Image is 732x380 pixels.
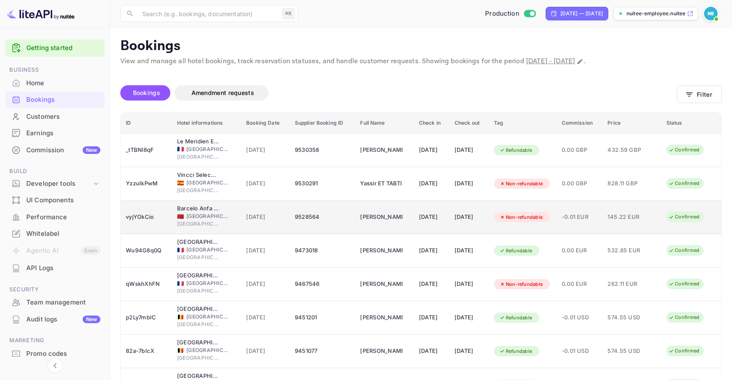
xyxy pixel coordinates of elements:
[419,344,444,358] div: [DATE]
[186,279,229,287] span: [GEOGRAPHIC_DATA]
[177,247,184,253] span: France
[526,57,575,66] span: [DATE] - [DATE]
[241,113,290,134] th: Booking Date
[5,260,105,276] a: API Logs
[607,279,650,289] span: 262.11 EUR
[295,177,350,190] div: 9530291
[494,279,549,290] div: Non-refundable
[177,137,219,146] div: Le Meridien Etoile
[126,244,167,257] div: Wu94G8q0Q
[360,244,402,257] div: Deborah Clarke
[5,336,105,345] span: Marketing
[455,277,484,291] div: [DATE]
[120,85,677,101] div: account-settings tabs
[627,10,685,17] p: nuitee-employee.nuitee...
[489,113,557,134] th: Tag
[177,214,184,219] span: Morocco
[562,246,598,255] span: 0.00 EUR
[295,210,350,224] div: 9528564
[191,89,254,96] span: Amendment requests
[120,38,722,55] p: Bookings
[455,210,484,224] div: [DATE]
[494,145,538,156] div: Refundable
[607,246,650,255] span: 532.85 EUR
[5,142,105,159] div: CommissionNew
[295,344,350,358] div: 9451077
[663,212,705,222] div: Confirmed
[177,204,219,213] div: Barcelo Anfa Casablanca
[5,226,105,242] div: Whitelabel
[607,346,650,356] span: 574.55 USD
[360,143,402,157] div: Zakaria Bendari
[177,187,219,194] span: [GEOGRAPHIC_DATA]
[557,113,603,134] th: Commission
[494,179,549,189] div: Non-refundable
[663,145,705,155] div: Confirmed
[5,75,105,92] div: Home
[419,311,444,324] div: [DATE]
[47,358,63,373] button: Collapse navigation
[177,271,219,280] div: Novotel Bordeaux Centre Gare Saint Jean
[177,287,219,295] span: [GEOGRAPHIC_DATA]
[246,346,285,356] span: [DATE]
[455,177,484,190] div: [DATE]
[482,9,539,19] div: Switch to Sandbox mode
[177,180,184,186] span: Spain
[5,285,105,294] span: Security
[419,143,444,157] div: [DATE]
[26,263,100,273] div: API Logs
[355,113,413,134] th: Full Name
[26,95,100,105] div: Bookings
[177,254,219,261] span: [GEOGRAPHIC_DATA]
[126,177,167,190] div: YzzuIkPwM
[83,316,100,323] div: New
[177,153,219,161] span: [GEOGRAPHIC_DATA]
[282,8,295,19] div: ⌘K
[360,344,402,358] div: Djalma Moreira Jr
[5,260,105,277] div: API Logs
[126,210,167,224] div: vyjYOkCio
[449,113,489,134] th: Check out
[120,56,722,67] p: View and manage all hotel bookings, track reservation statuses, and handle customer requests. Sho...
[126,344,167,358] div: 82a-7bIcX
[663,178,705,189] div: Confirmed
[5,192,105,209] div: UI Components
[186,346,229,354] span: [GEOGRAPHIC_DATA]
[126,277,167,291] div: qWskhXhFN
[562,279,598,289] span: 0.00 EUR
[5,39,105,57] div: Getting started
[663,312,705,323] div: Confirmed
[177,314,184,320] span: Belgium
[26,129,100,138] div: Earnings
[607,145,650,155] span: 432.59 GBP
[663,346,705,356] div: Confirmed
[5,346,105,362] div: Promo codes
[177,348,184,353] span: Belgium
[5,92,105,107] a: Bookings
[26,229,100,239] div: Whitelabel
[5,109,105,125] div: Customers
[137,5,279,22] input: Search (e.g. bookings, documentation)
[360,277,402,291] div: Marijan Snajdar
[177,281,184,286] span: France
[126,311,167,324] div: p2Ly7mbIC
[455,244,484,257] div: [DATE]
[494,346,538,357] div: Refundable
[186,313,229,321] span: [GEOGRAPHIC_DATA]
[5,109,105,124] a: Customers
[576,57,584,66] button: Change date range
[26,43,100,53] a: Getting started
[5,209,105,225] a: Performance
[5,346,105,361] a: Promo codes
[5,226,105,241] a: Whitelabel
[186,145,229,153] span: [GEOGRAPHIC_DATA]
[602,113,661,134] th: Price
[5,125,105,142] div: Earnings
[562,179,598,188] span: 0.00 GBP
[562,212,598,222] span: -0.01 EUR
[494,212,549,223] div: Non-refundable
[295,311,350,324] div: 9451201
[419,277,444,291] div: [DATE]
[26,298,100,307] div: Team management
[5,311,105,328] div: Audit logsNew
